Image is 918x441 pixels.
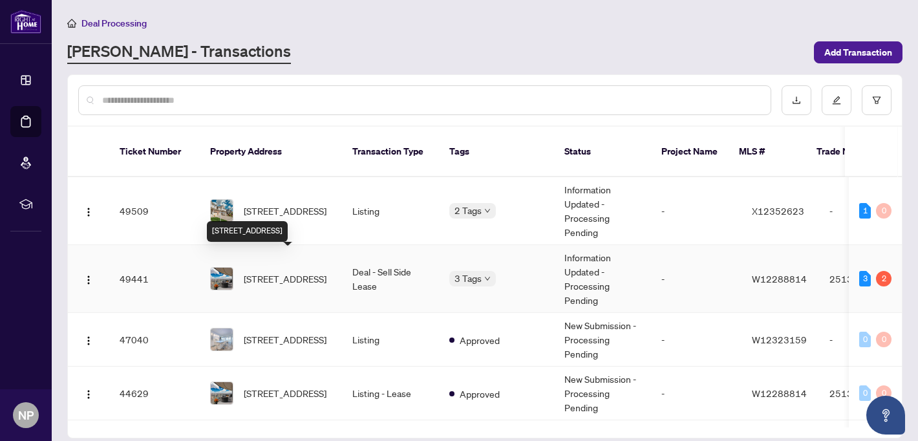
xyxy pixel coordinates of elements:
div: 1 [859,203,871,219]
div: 0 [876,332,891,347]
span: Deal Processing [81,17,147,29]
th: Status [554,127,651,177]
img: Logo [83,275,94,285]
img: thumbnail-img [211,328,233,350]
th: MLS # [729,127,806,177]
span: W12288814 [752,273,807,285]
img: Logo [83,207,94,217]
div: 0 [876,385,891,401]
td: - [651,313,742,367]
button: Logo [78,200,99,221]
div: 3 [859,271,871,286]
span: X12352623 [752,205,804,217]
span: down [484,208,491,214]
img: thumbnail-img [211,382,233,404]
span: W12288814 [752,387,807,399]
th: Property Address [200,127,342,177]
th: Ticket Number [109,127,200,177]
img: Logo [83,336,94,346]
div: 0 [859,385,871,401]
td: Information Updated - Processing Pending [554,177,651,245]
span: filter [872,96,881,105]
th: Tags [439,127,554,177]
button: Logo [78,383,99,403]
span: [STREET_ADDRESS] [244,204,326,218]
td: - [819,313,910,367]
span: 3 Tags [454,271,482,286]
td: 47040 [109,313,200,367]
button: Logo [78,268,99,289]
td: 2513222 [819,245,910,313]
div: [STREET_ADDRESS] [207,221,288,242]
span: 2 Tags [454,203,482,218]
span: edit [832,96,841,105]
td: - [651,367,742,420]
button: edit [822,85,851,115]
span: W12323159 [752,334,807,345]
td: Listing [342,177,439,245]
td: Information Updated - Processing Pending [554,245,651,313]
button: download [782,85,811,115]
td: New Submission - Processing Pending [554,367,651,420]
img: thumbnail-img [211,268,233,290]
button: Logo [78,329,99,350]
th: Transaction Type [342,127,439,177]
td: New Submission - Processing Pending [554,313,651,367]
span: Approved [460,387,500,401]
span: home [67,19,76,28]
div: 2 [876,271,891,286]
span: NP [18,406,34,424]
th: Project Name [651,127,729,177]
button: Add Transaction [814,41,902,63]
span: [STREET_ADDRESS] [244,332,326,347]
img: thumbnail-img [211,200,233,222]
span: [STREET_ADDRESS] [244,272,326,286]
span: [STREET_ADDRESS] [244,386,326,400]
button: filter [862,85,891,115]
td: 44629 [109,367,200,420]
a: [PERSON_NAME] - Transactions [67,41,291,64]
td: 49441 [109,245,200,313]
td: 2513222 [819,367,910,420]
td: Listing - Lease [342,367,439,420]
td: Listing [342,313,439,367]
span: Approved [460,333,500,347]
div: 0 [876,203,891,219]
td: - [651,245,742,313]
button: Open asap [866,396,905,435]
span: Add Transaction [824,42,892,63]
div: 0 [859,332,871,347]
td: - [651,177,742,245]
td: Deal - Sell Side Lease [342,245,439,313]
th: Trade Number [806,127,897,177]
td: - [819,177,910,245]
span: download [792,96,801,105]
td: 49509 [109,177,200,245]
img: logo [10,10,41,34]
span: down [484,275,491,282]
img: Logo [83,389,94,400]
